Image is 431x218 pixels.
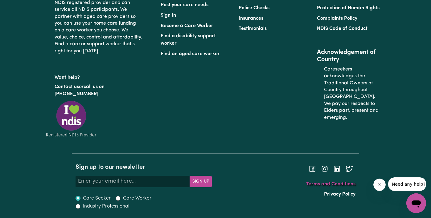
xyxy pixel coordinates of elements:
button: Subscribe [190,176,212,187]
a: Sign In [161,13,176,18]
a: Follow Careseekers on Twitter [346,166,353,171]
a: Find a disability support worker [161,34,216,46]
a: Testimonials [239,26,267,31]
img: Registered NDIS provider [43,100,99,138]
label: Care Worker [123,195,151,202]
a: Terms and Conditions [306,182,355,187]
p: or [55,81,142,100]
a: Protection of Human Rights [317,6,380,10]
iframe: Message from company [388,177,426,191]
a: Police Checks [239,6,269,10]
label: Industry Professional [83,203,129,210]
a: NDIS Code of Conduct [317,26,367,31]
a: Insurances [239,16,263,21]
input: Enter your email here... [76,176,190,187]
p: Careseekers acknowledges the Traditional Owners of Country throughout [GEOGRAPHIC_DATA]. We pay o... [324,63,380,123]
iframe: Close message [373,179,386,191]
h2: Acknowledgement of Country [317,49,388,63]
p: Want help? [55,72,142,81]
iframe: Button to launch messaging window [406,193,426,213]
a: call us on [PHONE_NUMBER] [55,84,105,96]
a: Privacy Policy [324,192,355,197]
a: Contact us [55,84,79,89]
label: Care Seeker [83,195,111,202]
a: Find an aged care worker [161,51,220,56]
a: Complaints Policy [317,16,357,21]
a: Post your care needs [161,2,208,7]
a: Follow Careseekers on Facebook [309,166,316,171]
a: Become a Care Worker [161,23,213,28]
h2: Sign up to our newsletter [76,163,212,171]
a: Follow Careseekers on Instagram [321,166,328,171]
a: Follow Careseekers on LinkedIn [333,166,341,171]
